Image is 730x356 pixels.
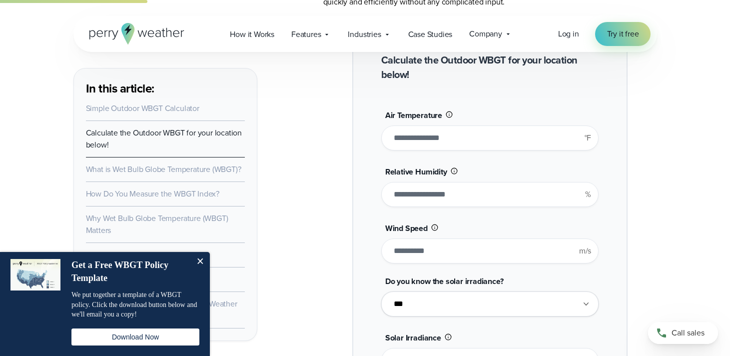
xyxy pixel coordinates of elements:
h2: Calculate the Outdoor WBGT for your location below! [381,53,599,82]
a: Why Wet Bulb Globe Temperature (WBGT) Matters [86,212,228,236]
span: Call sales [672,327,705,339]
span: Wind Speed [385,222,428,234]
span: Do you know the solar irradiance? [385,275,504,287]
span: Try it free [607,28,639,40]
span: Air Temperature [385,109,442,121]
a: Simple Outdoor WBGT Calculator [86,102,199,114]
img: dialog featured image [10,259,60,290]
span: Solar Irradiance [385,332,441,343]
a: Calculate the Outdoor WBGT for your location below! [86,127,242,150]
span: Features [291,28,321,40]
a: How Do You Measure the WBGT Index? [86,188,219,199]
span: Relative Humidity [385,166,447,177]
span: Industries [348,28,381,40]
a: Try it free [595,22,651,46]
span: How it Works [230,28,274,40]
span: Log in [558,28,579,39]
a: What is Wet Bulb Temperature? [86,249,191,260]
a: What is Wet Bulb Globe Temperature (WBGT)? [86,163,241,175]
a: Call sales [648,322,718,344]
span: Company [469,28,502,40]
span: Case Studies [408,28,453,40]
h3: In this article: [86,80,245,96]
a: Watch how our customers use Perry Weather to calculate WBGT [86,298,237,321]
button: Download Now [71,328,199,345]
button: Close [190,252,210,272]
a: Log in [558,28,579,40]
p: We put together a template of a WBGT policy. Click the download button below and we'll email you ... [71,290,199,319]
a: Case Studies [400,24,461,44]
h4: Get a Free WBGT Policy Template [71,259,189,284]
a: How it Works [221,24,283,44]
